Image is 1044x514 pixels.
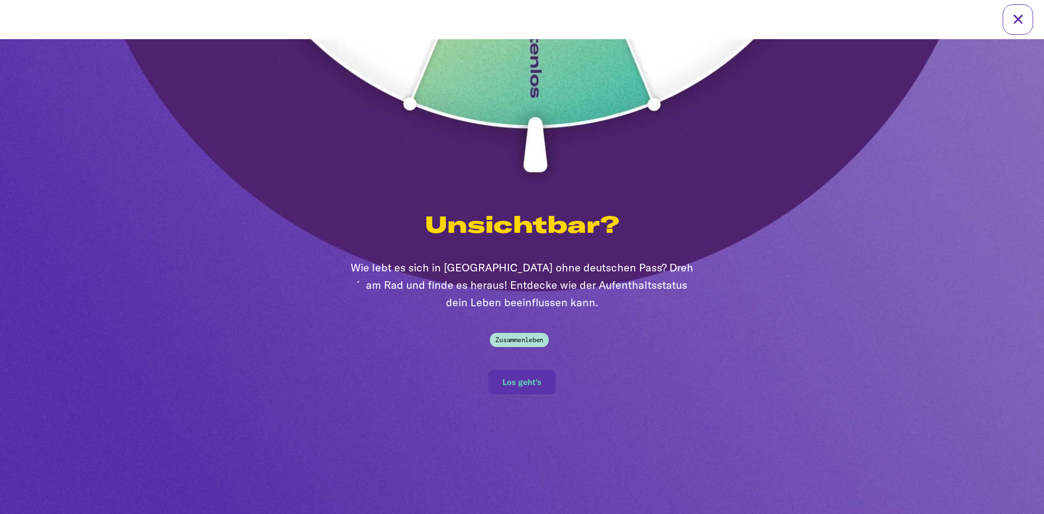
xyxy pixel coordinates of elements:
span: Zusammenleben [490,333,549,347]
span: Los geht's [502,377,542,387]
div: Unsichtbar? [348,210,696,259]
a: Zurück [1003,4,1033,35]
button: Spiel Starten [488,370,555,394]
div: Wie lebt es sich in [GEOGRAPHIC_DATA] ohne deutschen Pass? Dreh´ am Rad und finde es heraus! Entd... [348,259,696,333]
